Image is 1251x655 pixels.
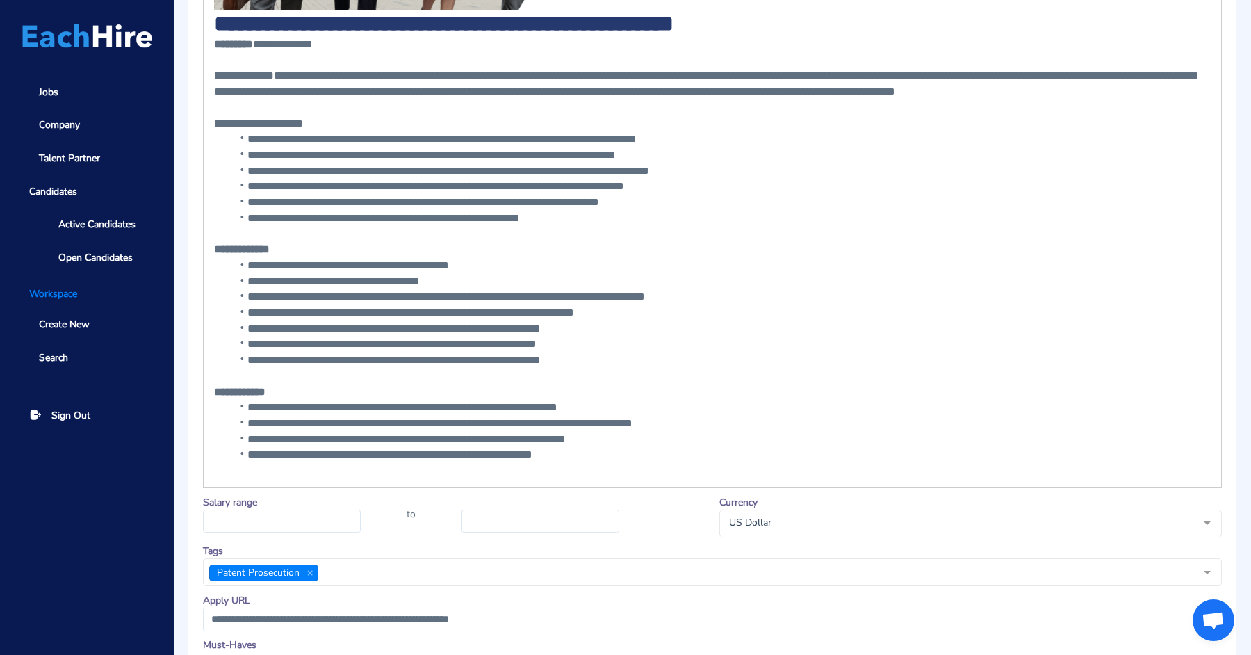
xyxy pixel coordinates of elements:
[203,495,257,510] label: Salary range
[19,78,154,106] a: Jobs
[39,118,80,132] span: Company
[719,495,758,510] label: Currency
[19,343,154,372] a: Search
[58,250,133,265] span: Open Candidates
[19,177,154,206] span: Candidates
[39,151,100,165] span: Talent Partner
[39,85,58,99] span: Jobs
[217,566,300,579] span: Patent Prosecution
[726,516,1193,530] span: US Dollar
[39,350,68,365] span: Search
[19,286,154,301] li: Workspace
[19,311,154,339] a: Create New
[39,210,154,238] a: Active Candidates
[22,24,152,48] img: Logo
[203,544,223,558] label: Tags
[39,243,154,272] a: Open Candidates
[58,217,136,232] span: Active Candidates
[203,638,256,652] label: Must-Haves
[203,593,250,608] label: Apply URL
[19,144,154,172] a: Talent Partner
[19,111,154,140] a: Company
[1193,599,1234,641] a: Open chat
[407,507,416,521] p: to
[39,317,90,332] span: Create New
[51,408,90,423] span: Sign Out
